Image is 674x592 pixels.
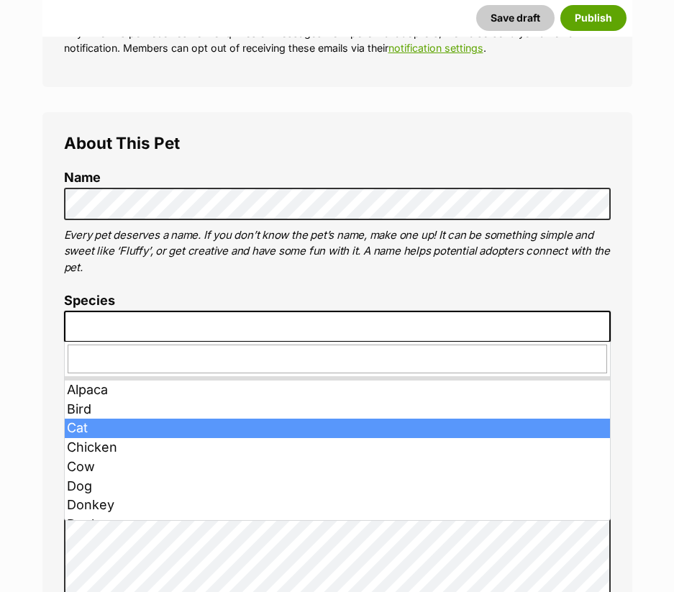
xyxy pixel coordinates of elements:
label: Name [64,170,611,186]
a: notification settings [388,42,483,54]
li: Dog [65,477,610,496]
span: About This Pet [64,133,180,152]
label: Species [64,293,611,309]
p: Any time this pet receives new enquiries or messages from potential adopters, we'll also send you... [64,25,611,56]
p: Every pet deserves a name. If you don’t know the pet’s name, make one up! It can be something sim... [64,227,611,276]
li: Chicken [65,438,610,457]
li: Cow [65,457,610,477]
li: Cat [65,419,610,438]
li: Donkey [65,496,610,515]
li: Duck [65,515,610,534]
li: Bird [65,400,610,419]
button: Save draft [476,5,555,31]
li: Alpaca [65,381,610,400]
button: Publish [560,5,627,31]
